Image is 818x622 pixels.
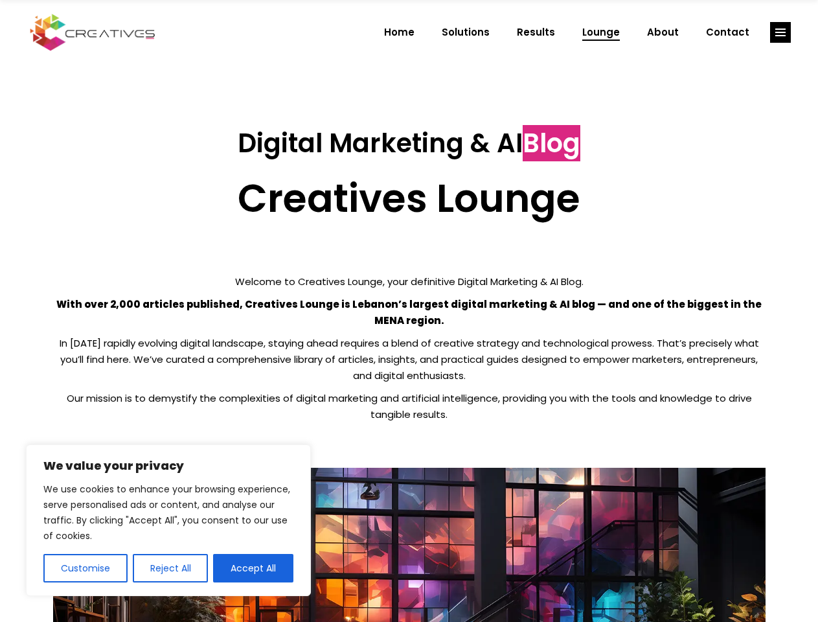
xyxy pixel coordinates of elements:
[370,16,428,49] a: Home
[56,297,762,327] strong: With over 2,000 articles published, Creatives Lounge is Lebanon’s largest digital marketing & AI ...
[633,16,692,49] a: About
[582,16,620,49] span: Lounge
[53,175,766,222] h2: Creatives Lounge
[706,16,749,49] span: Contact
[442,16,490,49] span: Solutions
[43,481,293,544] p: We use cookies to enhance your browsing experience, serve personalised ads or content, and analys...
[503,16,569,49] a: Results
[133,554,209,582] button: Reject All
[26,444,311,596] div: We value your privacy
[27,12,158,52] img: Creatives
[647,16,679,49] span: About
[43,554,128,582] button: Customise
[517,16,555,49] span: Results
[53,273,766,290] p: Welcome to Creatives Lounge, your definitive Digital Marketing & AI Blog.
[770,22,791,43] a: link
[53,335,766,384] p: In [DATE] rapidly evolving digital landscape, staying ahead requires a blend of creative strategy...
[43,458,293,474] p: We value your privacy
[53,128,766,159] h3: Digital Marketing & AI
[53,390,766,422] p: Our mission is to demystify the complexities of digital marketing and artificial intelligence, pr...
[428,16,503,49] a: Solutions
[692,16,763,49] a: Contact
[569,16,633,49] a: Lounge
[213,554,293,582] button: Accept All
[384,16,415,49] span: Home
[523,125,580,161] span: Blog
